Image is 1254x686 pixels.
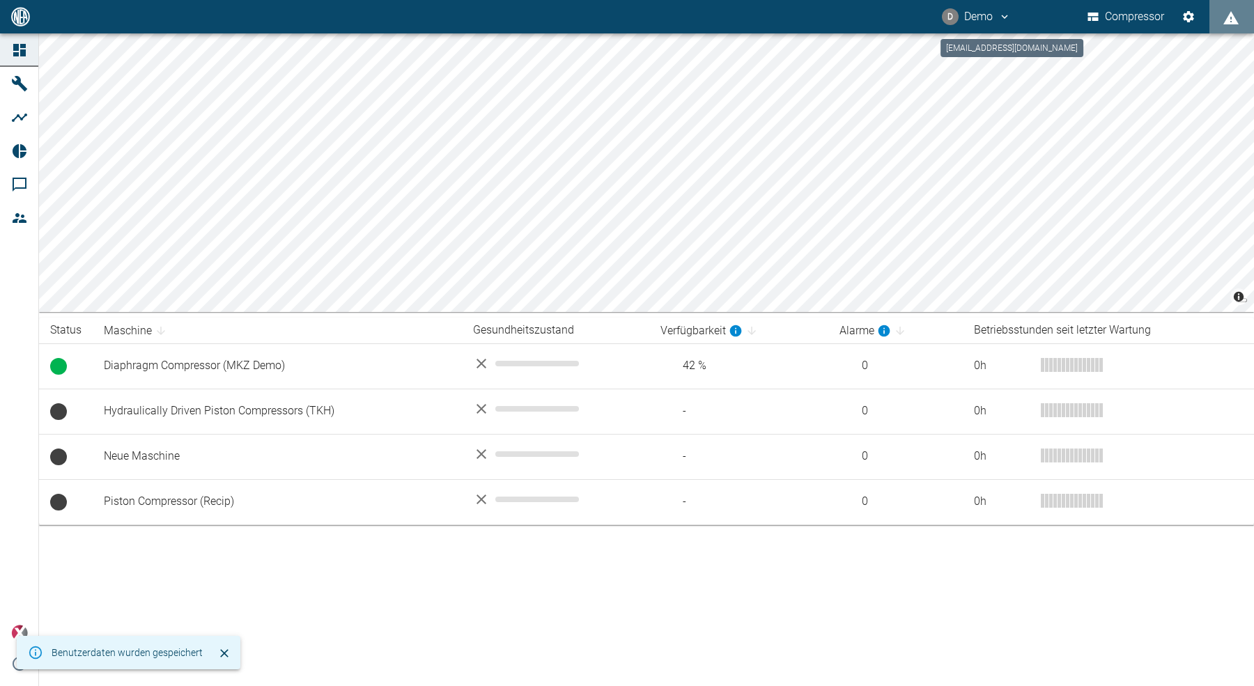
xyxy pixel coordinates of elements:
[39,33,1254,312] canvas: Map
[839,358,952,374] span: 0
[50,449,67,465] span: Keine Daten
[473,400,638,417] div: No data
[974,494,1030,510] div: 0 h
[93,389,462,434] td: Hydraulically Driven Piston Compressors (TKH)
[839,403,952,419] span: 0
[52,640,203,665] div: Benutzerdaten wurden gespeichert
[940,4,1013,29] button: demo@nea-x.de
[50,403,67,420] span: Keine Daten
[473,446,638,462] div: No data
[93,343,462,389] td: Diaphragm Compressor (MKZ Demo)
[11,625,28,641] img: Xplore Logo
[974,403,1030,419] div: 0 h
[660,403,817,419] span: -
[462,318,649,343] th: Gesundheitszustand
[839,449,952,465] span: 0
[940,39,1083,57] div: [EMAIL_ADDRESS][DOMAIN_NAME]
[660,322,743,339] div: berechnet für die letzten 7 Tage
[473,355,638,372] div: No data
[214,643,235,664] button: Schließen
[839,494,952,510] span: 0
[10,7,31,26] img: logo
[1176,4,1201,29] button: Einstellungen
[942,8,959,25] div: D
[974,449,1030,465] div: 0 h
[660,358,817,374] span: 42 %
[50,494,67,510] span: Keine Daten
[473,491,638,508] div: No data
[1085,4,1168,29] button: Compressor
[660,494,817,510] span: -
[93,479,462,524] td: Piston Compressor (Recip)
[974,358,1030,374] div: 0 h
[93,434,462,479] td: Neue Maschine
[39,318,93,343] th: Status
[963,318,1254,343] th: Betriebsstunden seit letzter Wartung
[104,322,170,339] span: Maschine
[660,449,817,465] span: -
[839,322,891,339] div: berechnet für die letzten 7 Tage
[50,358,67,375] span: Betrieb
